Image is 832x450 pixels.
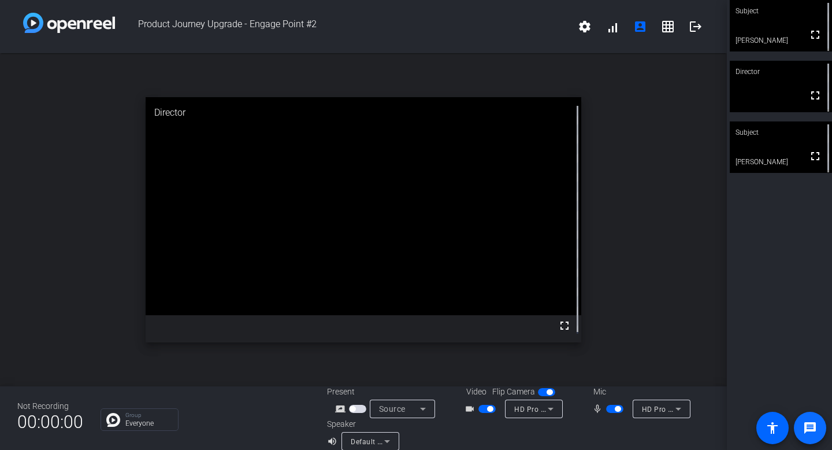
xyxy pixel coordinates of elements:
span: HD Pro Webcam C920 (046d:082d) [514,404,634,414]
mat-icon: accessibility [766,421,779,435]
mat-icon: settings [578,20,592,34]
mat-icon: message [803,421,817,435]
span: Video [466,386,486,398]
span: Source [379,404,406,414]
div: Not Recording [17,400,83,412]
mat-icon: fullscreen [808,149,822,163]
p: Everyone [125,420,172,427]
div: Mic [582,386,697,398]
div: Present [327,386,443,398]
mat-icon: logout [689,20,703,34]
mat-icon: account_box [633,20,647,34]
div: Director [146,97,582,128]
mat-icon: screen_share_outline [335,402,349,416]
mat-icon: volume_up [327,434,341,448]
mat-icon: grid_on [661,20,675,34]
span: Product Journey Upgrade - Engage Point #2 [115,13,571,40]
img: white-gradient.svg [23,13,115,33]
mat-icon: videocam_outline [465,402,478,416]
div: Subject [730,121,832,143]
span: Flip Camera [492,386,535,398]
mat-icon: fullscreen [808,28,822,42]
div: Director [730,61,832,83]
span: 00:00:00 [17,408,83,436]
mat-icon: fullscreen [558,319,571,333]
span: HD Pro Webcam C920 (046d:082d) [642,404,762,414]
button: signal_cellular_alt [599,13,626,40]
mat-icon: mic_none [592,402,606,416]
div: Speaker [327,418,396,430]
mat-icon: fullscreen [808,88,822,102]
p: Group [125,412,172,418]
img: Chat Icon [106,413,120,427]
span: Default - MacBook Pro Speakers (Built-in) [351,437,490,446]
